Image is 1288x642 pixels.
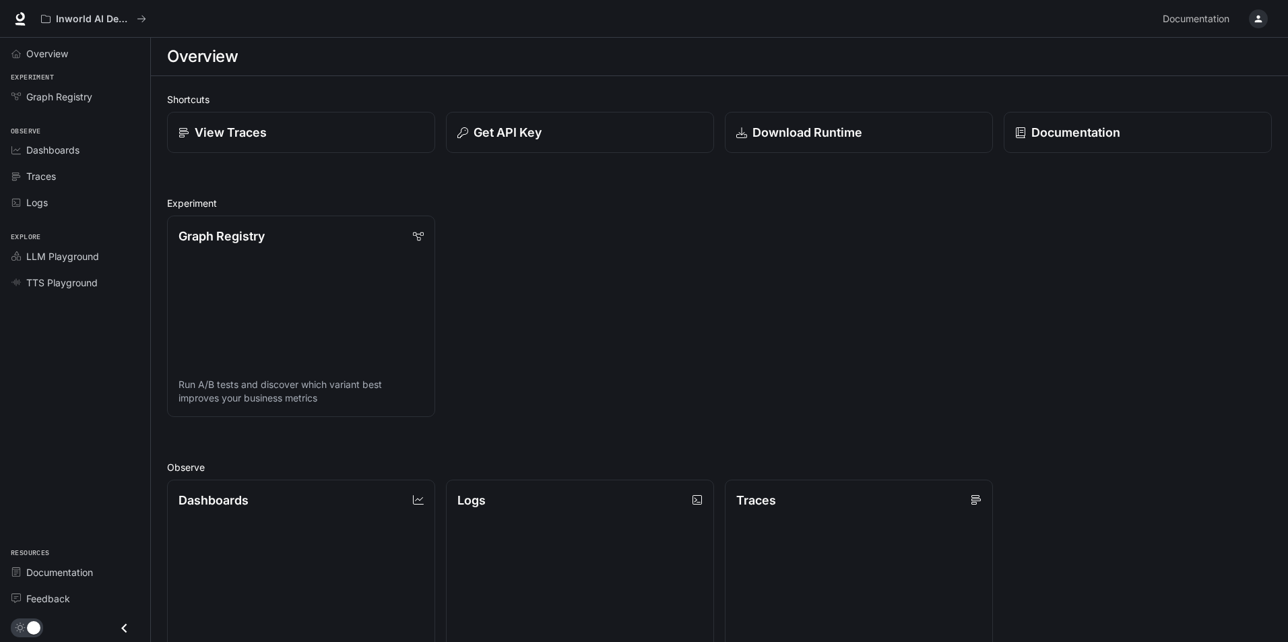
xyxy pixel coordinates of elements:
p: Dashboards [179,491,249,509]
a: Graph RegistryRun A/B tests and discover which variant best improves your business metrics [167,216,435,417]
p: Get API Key [474,123,542,141]
button: All workspaces [35,5,152,32]
p: View Traces [195,123,267,141]
span: LLM Playground [26,249,99,263]
p: Inworld AI Demos [56,13,131,25]
p: Graph Registry [179,227,265,245]
span: Traces [26,169,56,183]
a: Feedback [5,587,145,610]
p: Traces [736,491,776,509]
button: Get API Key [446,112,714,153]
a: Traces [5,164,145,188]
span: Documentation [26,565,93,579]
a: LLM Playground [5,245,145,268]
p: Logs [457,491,486,509]
span: Logs [26,195,48,210]
h1: Overview [167,43,238,70]
a: Overview [5,42,145,65]
a: View Traces [167,112,435,153]
h2: Observe [167,460,1272,474]
a: Dashboards [5,138,145,162]
span: Feedback [26,591,70,606]
a: Graph Registry [5,85,145,108]
h2: Shortcuts [167,92,1272,106]
h2: Experiment [167,196,1272,210]
button: Close drawer [109,614,139,642]
a: TTS Playground [5,271,145,294]
a: Logs [5,191,145,214]
a: Documentation [1157,5,1239,32]
span: Dashboards [26,143,79,157]
a: Download Runtime [725,112,993,153]
p: Download Runtime [752,123,862,141]
span: Overview [26,46,68,61]
p: Run A/B tests and discover which variant best improves your business metrics [179,378,424,405]
span: Documentation [1163,11,1229,28]
a: Documentation [5,560,145,584]
span: TTS Playground [26,276,98,290]
span: Dark mode toggle [27,620,40,635]
a: Documentation [1004,112,1272,153]
span: Graph Registry [26,90,92,104]
p: Documentation [1031,123,1120,141]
